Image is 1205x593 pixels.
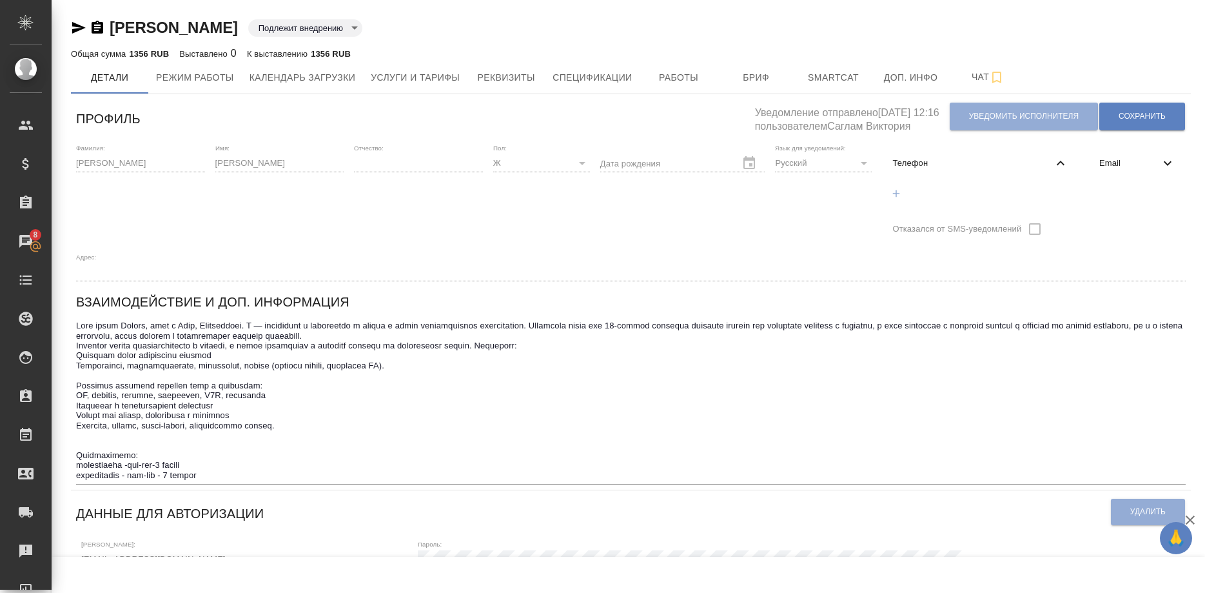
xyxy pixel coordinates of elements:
p: Выставлено [179,49,231,59]
button: Сохранить [1099,103,1185,130]
label: Имя: [215,145,230,151]
h6: Данные для авторизации [76,503,264,524]
span: 🙏 [1165,525,1187,552]
label: Адрес: [76,254,96,260]
span: Smartcat [803,70,865,86]
div: Подлежит внедрению [248,19,362,37]
span: Режим работы [156,70,234,86]
span: Телефон [892,157,1053,170]
span: Спецификации [553,70,632,86]
span: Реквизиты [475,70,537,86]
h5: Уведомление отправлено [DATE] 12:16 пользователем Саглам Виктория [755,99,949,134]
svg: Подписаться [989,70,1004,85]
button: Скопировать ссылку [90,20,105,35]
span: Работы [648,70,710,86]
span: Отказался от SMS-уведомлений [892,223,1021,236]
label: Пароль: [418,541,442,548]
p: 1356 RUB [311,49,351,59]
div: Ж [493,154,590,172]
h6: Профиль [76,108,141,129]
span: Email [1099,157,1160,170]
span: Чат [957,69,1019,85]
button: 🙏 [1160,522,1192,554]
label: Отчество: [354,145,384,151]
span: Доп. инфо [880,70,942,86]
div: Телефон [882,149,1079,177]
button: Подлежит внедрению [255,23,347,34]
label: Пол: [493,145,507,151]
p: 1356 RUB [129,49,169,59]
textarea: Lore ipsum Dolors, amet c Adip, Elitseddoei. T — incididunt u laboreetdo m aliqua e admin veniamq... [76,321,1186,480]
label: [PERSON_NAME]: [81,541,135,548]
span: Календарь загрузки [250,70,356,86]
span: 8 [25,228,45,241]
h6: Взаимодействие и доп. информация [76,292,349,312]
span: Сохранить [1119,111,1166,122]
label: Язык для уведомлений: [775,145,846,151]
button: Скопировать ссылку для ЯМессенджера [71,20,86,35]
label: Фамилия: [76,145,105,151]
p: Общая сумма [71,49,129,59]
span: Детали [79,70,141,86]
a: 8 [3,225,48,257]
span: Услуги и тарифы [371,70,460,86]
div: 0 [179,46,237,61]
div: Email [1089,149,1186,177]
span: Бриф [725,70,787,86]
p: К выставлению [247,49,311,59]
a: [PERSON_NAME] [110,19,238,36]
div: Русский [775,154,872,172]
